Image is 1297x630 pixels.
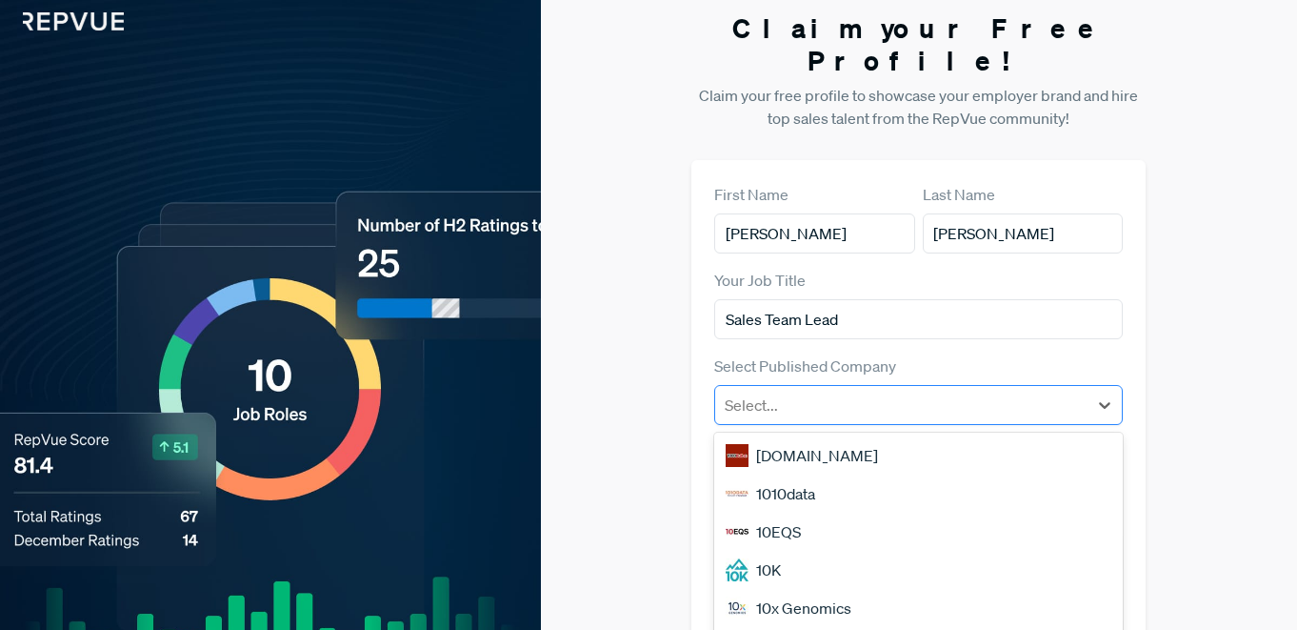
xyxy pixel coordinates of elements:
input: Title [714,299,1123,339]
img: 10K [726,559,748,581]
div: [DOMAIN_NAME] [714,437,1123,475]
img: 10x Genomics [726,597,748,620]
h3: Claim your Free Profile! [691,12,1146,76]
div: 10K [714,551,1123,589]
div: 10x Genomics [714,589,1123,627]
img: 1010data [726,482,748,505]
label: First Name [714,183,788,206]
input: Last Name [923,213,1123,254]
p: Claim your free profile to showcase your employer brand and hire top sales talent from the RepVue... [691,84,1146,130]
input: First Name [714,213,914,254]
label: Select Published Company [714,355,896,377]
img: 1000Bulbs.com [726,444,748,467]
div: 1010data [714,475,1123,513]
label: Your Job Title [714,269,806,292]
div: 10EQS [714,513,1123,551]
img: 10EQS [726,520,748,543]
label: Last Name [923,183,995,206]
